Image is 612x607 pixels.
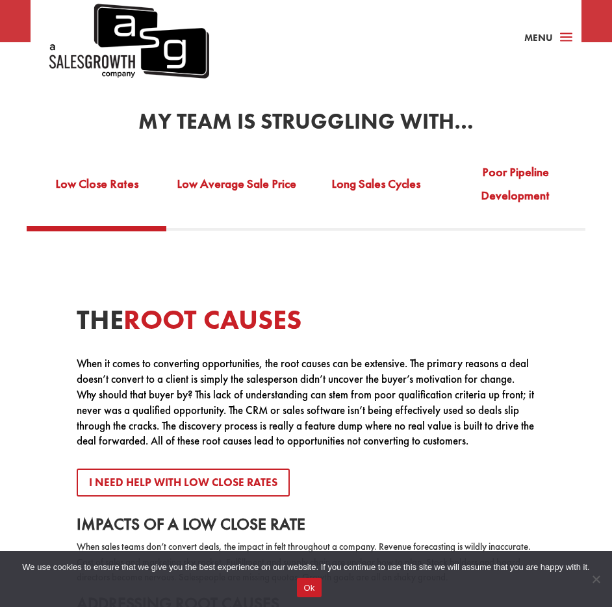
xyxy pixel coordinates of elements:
[16,110,597,139] h2: My team is struggling with…
[27,158,166,226] a: Low Close Rates
[556,28,576,47] span: a
[77,469,290,497] a: I Need Help with Low Close Rates
[446,158,585,226] a: Poor Pipeline Development
[22,561,589,574] span: We use cookies to ensure that we give you the best experience on our website. If you continue to ...
[123,302,301,337] span: Root Causes
[524,31,553,44] span: Menu
[77,306,536,341] h3: The
[77,356,536,449] p: When it comes to converting opportunities, the root causes can be extensive. The primary reasons ...
[77,516,536,539] h4: Impacts of a Low Close Rate
[77,539,536,595] p: When sales teams don’t convert deals, the impact in felt throughout a company. Revenue forecastin...
[306,158,446,226] a: Long Sales Cycles
[166,158,306,226] a: Low Average Sale Price
[297,578,321,597] button: Ok
[589,573,602,586] span: No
